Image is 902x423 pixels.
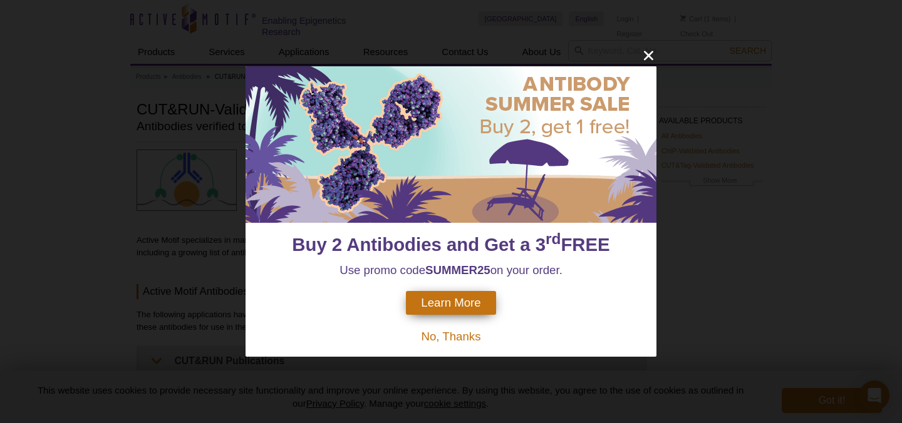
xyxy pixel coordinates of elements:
button: close [641,48,656,63]
strong: SUMMER25 [425,263,490,277]
span: Use promo code on your order. [340,263,562,277]
sup: rd [546,230,561,247]
span: No, Thanks [421,330,480,343]
span: Learn More [421,296,480,310]
span: Buy 2 Antibodies and Get a 3 FREE [292,234,609,255]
